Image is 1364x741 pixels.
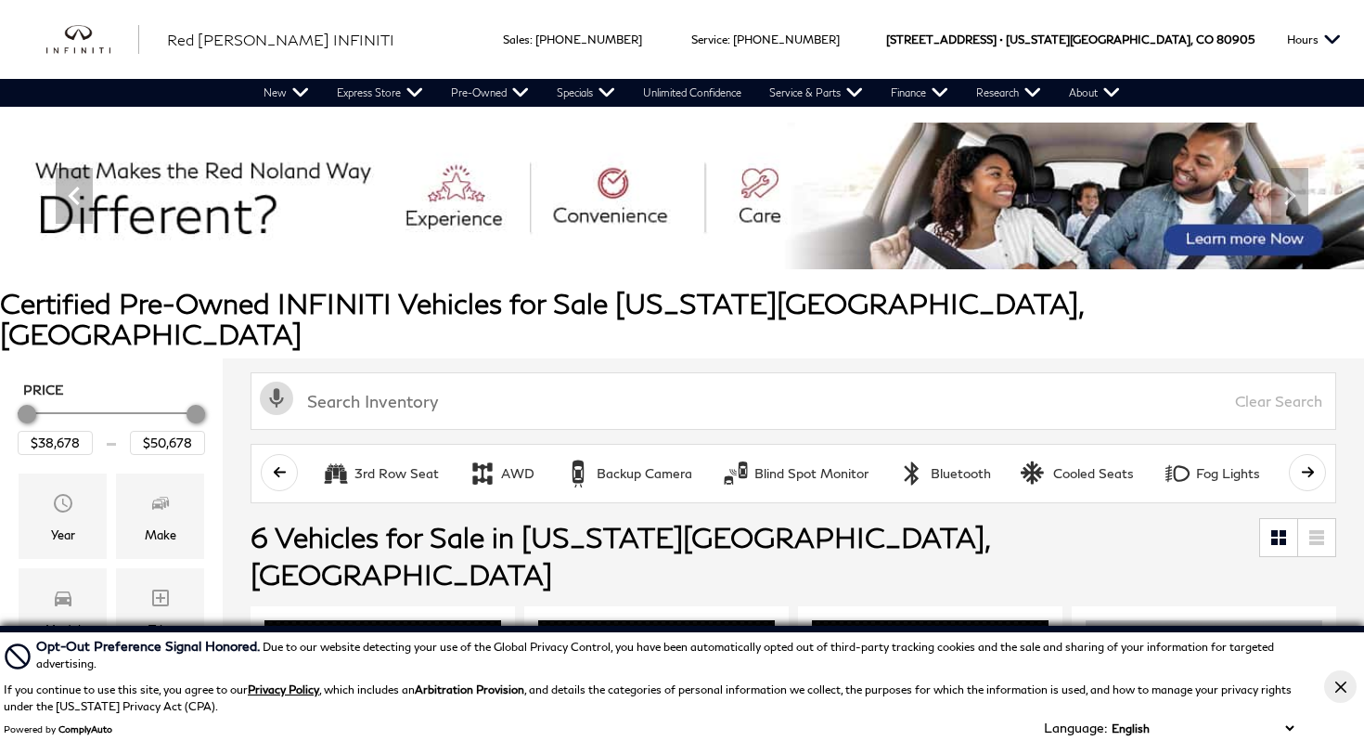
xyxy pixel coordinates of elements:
button: AWDAWD [458,454,545,493]
input: Maximum [130,431,205,455]
button: 3rd Row Seat3rd Row Seat [312,454,449,493]
div: Model [45,619,81,640]
span: Trim [149,582,172,619]
div: Price [18,398,205,455]
a: Express Store [323,79,437,107]
a: ComplyAuto [58,723,112,734]
button: Fog LightsFog Lights [1153,454,1270,493]
span: Sales [503,32,530,46]
div: Year [51,525,75,545]
a: Red [PERSON_NAME] INFINITI [167,29,394,51]
div: Next [1271,168,1308,224]
span: Go to slide 3 [686,235,704,253]
button: scroll right [1289,454,1326,491]
img: INFINITI [46,25,139,55]
a: [PHONE_NUMBER] [733,32,840,46]
a: Unlimited Confidence [629,79,755,107]
div: Minimum Price [18,405,36,423]
div: 3rd Row Seat [322,460,350,487]
div: Cooled Seats [1053,465,1134,482]
button: scroll left [261,454,298,491]
div: Previous [56,168,93,224]
div: AWD [501,465,534,482]
div: Cooled Seats [1021,460,1049,487]
div: TrimTrim [116,568,204,654]
span: Red [PERSON_NAME] INFINITI [167,31,394,48]
div: Backup Camera [597,465,692,482]
svg: Click to toggle on voice search [260,382,293,415]
div: Fog Lights [1164,460,1191,487]
h5: Price [23,382,199,398]
select: Language Select [1107,720,1298,737]
a: [PHONE_NUMBER] [535,32,642,46]
input: Minimum [18,431,93,455]
div: Powered by [4,723,112,734]
a: Specials [543,79,629,107]
span: Service [691,32,727,46]
input: Search Inventory [251,372,1336,430]
div: MakeMake [116,474,204,559]
p: If you continue to use this site, you agree to our , which includes an , and details the categori... [4,682,1292,713]
span: 6 Vehicles for Sale in [US_STATE][GEOGRAPHIC_DATA], [GEOGRAPHIC_DATA] [251,520,989,591]
div: Backup Camera [564,460,592,487]
div: Bluetooth [931,465,991,482]
div: Blind Spot Monitor [722,460,750,487]
span: Year [52,487,74,525]
a: Privacy Policy [248,682,319,696]
a: Finance [877,79,962,107]
a: About [1055,79,1134,107]
div: Maximum Price [187,405,205,423]
button: BluetoothBluetooth [888,454,1001,493]
span: : [727,32,730,46]
div: YearYear [19,474,107,559]
div: Blind Spot Monitor [754,465,869,482]
button: Backup CameraBackup Camera [554,454,702,493]
div: Fog Lights [1196,465,1260,482]
div: AWD [469,460,496,487]
button: Blind Spot MonitorBlind Spot Monitor [712,454,879,493]
a: Service & Parts [755,79,877,107]
button: Cooled SeatsCooled Seats [1010,454,1144,493]
a: [STREET_ADDRESS] • [US_STATE][GEOGRAPHIC_DATA], CO 80905 [886,32,1255,46]
span: Go to slide 1 [634,235,652,253]
div: ModelModel [19,568,107,654]
a: New [250,79,323,107]
div: Due to our website detecting your use of the Global Privacy Control, you have been automatically ... [36,636,1298,672]
div: Language: [1044,721,1107,734]
a: Research [962,79,1055,107]
div: Trim [148,619,173,640]
a: Pre-Owned [437,79,543,107]
span: Make [149,487,172,525]
strong: Arbitration Provision [415,682,524,696]
button: Close Button [1324,670,1357,703]
div: 3rd Row Seat [354,465,439,482]
div: Bluetooth [898,460,926,487]
div: Make [145,525,176,545]
nav: Main Navigation [250,79,1134,107]
span: Model [52,582,74,619]
span: Opt-Out Preference Signal Honored . [36,638,263,654]
span: Go to slide 2 [660,235,678,253]
span: : [530,32,533,46]
a: infiniti [46,25,139,55]
span: Go to slide 4 [712,235,730,253]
